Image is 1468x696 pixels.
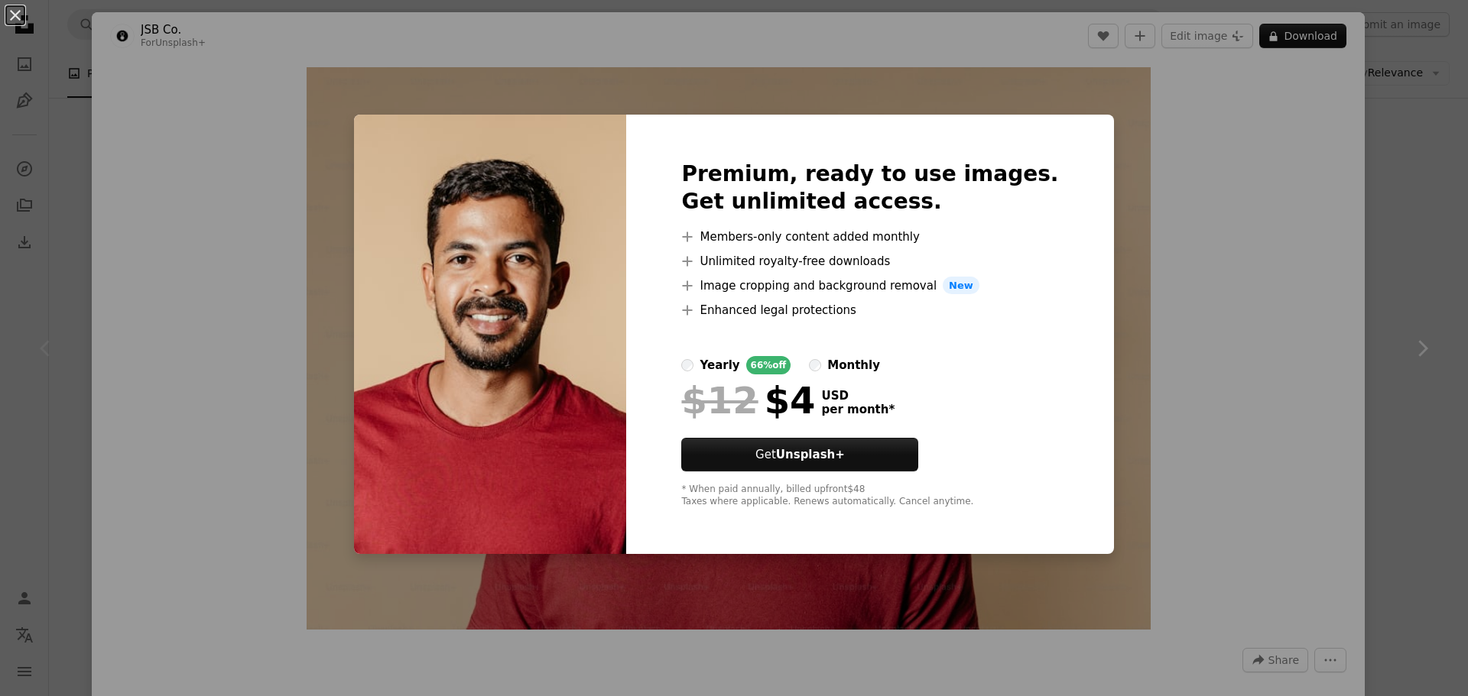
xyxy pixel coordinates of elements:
button: GetUnsplash+ [681,438,918,471]
input: yearly66%off [681,359,693,371]
img: premium_photo-1689977871600-e755257fb5f8 [354,115,626,555]
div: * When paid annually, billed upfront $48 Taxes where applicable. Renews automatically. Cancel any... [681,484,1058,508]
span: USD [821,389,895,403]
div: yearly [700,356,739,374]
span: New [943,277,979,295]
div: 66% off [746,356,791,374]
li: Image cropping and background removal [681,277,1058,295]
li: Members-only content added monthly [681,228,1058,246]
li: Unlimited royalty-free downloads [681,252,1058,270]
div: monthly [827,356,880,374]
span: $12 [681,380,758,420]
strong: Unsplash+ [776,448,845,461]
input: monthly [809,359,821,371]
h2: Premium, ready to use images. Get unlimited access. [681,160,1058,215]
li: Enhanced legal protections [681,301,1058,319]
span: per month * [821,403,895,416]
div: $4 [681,380,815,420]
